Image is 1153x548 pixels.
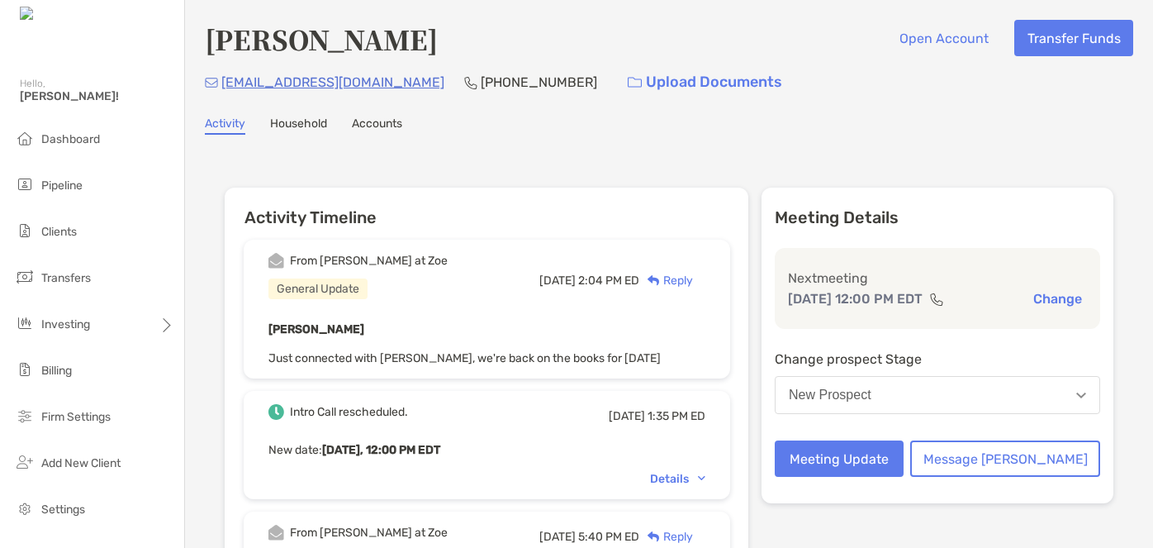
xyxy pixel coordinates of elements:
button: Change [1028,290,1087,307]
div: Details [650,472,705,486]
img: Phone Icon [464,76,477,89]
span: Just connected with [PERSON_NAME], we're back on the books for [DATE] [268,351,661,365]
span: Clients [41,225,77,239]
img: Event icon [268,525,284,541]
div: Reply [639,272,693,289]
img: firm-settings icon [15,406,35,426]
span: Investing [41,317,90,331]
span: Pipeline [41,179,83,193]
span: Settings [41,503,85,517]
span: Billing [41,364,72,378]
img: Zoe Logo [20,7,90,22]
img: button icon [628,77,642,88]
button: Open Account [886,20,1001,56]
div: Intro Call rescheduled. [290,405,408,419]
span: [DATE] [539,274,576,288]
img: Reply icon [648,531,660,542]
p: Change prospect Stage [775,349,1100,369]
img: transfers icon [15,267,35,287]
div: New Prospect [789,388,871,403]
span: [DATE] [609,409,645,423]
img: Reply icon [648,275,660,286]
p: New date : [268,440,705,460]
p: Meeting Details [775,207,1100,228]
b: [DATE], 12:00 PM EDT [322,443,440,457]
span: 5:40 PM ED [578,530,639,544]
div: From [PERSON_NAME] at Zoe [290,526,448,540]
span: [PERSON_NAME]! [20,89,174,103]
a: Accounts [352,117,402,135]
div: General Update [268,279,368,299]
h4: [PERSON_NAME] [205,20,438,58]
img: Event icon [268,253,284,269]
p: Next meeting [788,268,1087,288]
span: 2:04 PM ED [578,274,639,288]
img: settings icon [15,498,35,518]
a: Activity [205,117,245,135]
button: Transfer Funds [1014,20,1133,56]
p: [PHONE_NUMBER] [481,72,597,93]
h6: Activity Timeline [225,188,748,227]
span: Dashboard [41,132,100,146]
img: clients icon [15,221,35,241]
p: [DATE] 12:00 PM EDT [788,288,923,309]
img: Open dropdown arrow [1076,393,1086,398]
img: billing icon [15,360,35,379]
b: [PERSON_NAME] [268,322,364,336]
img: Chevron icon [698,476,705,481]
img: add_new_client icon [15,452,35,472]
span: Transfers [41,271,91,285]
img: pipeline icon [15,174,35,194]
p: [EMAIL_ADDRESS][DOMAIN_NAME] [221,72,444,93]
span: [DATE] [539,530,576,544]
img: Event icon [268,404,284,420]
button: Meeting Update [775,441,904,477]
button: New Prospect [775,376,1100,414]
span: Firm Settings [41,410,111,424]
div: From [PERSON_NAME] at Zoe [290,254,448,268]
a: Household [270,117,327,135]
img: dashboard icon [15,128,35,148]
a: Upload Documents [617,64,793,100]
span: 1:35 PM ED [648,409,705,423]
span: Add New Client [41,456,121,470]
div: Reply [639,528,693,546]
img: Email Icon [205,78,218,88]
button: Message [PERSON_NAME] [910,441,1100,477]
img: investing icon [15,313,35,333]
img: communication type [929,293,944,306]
